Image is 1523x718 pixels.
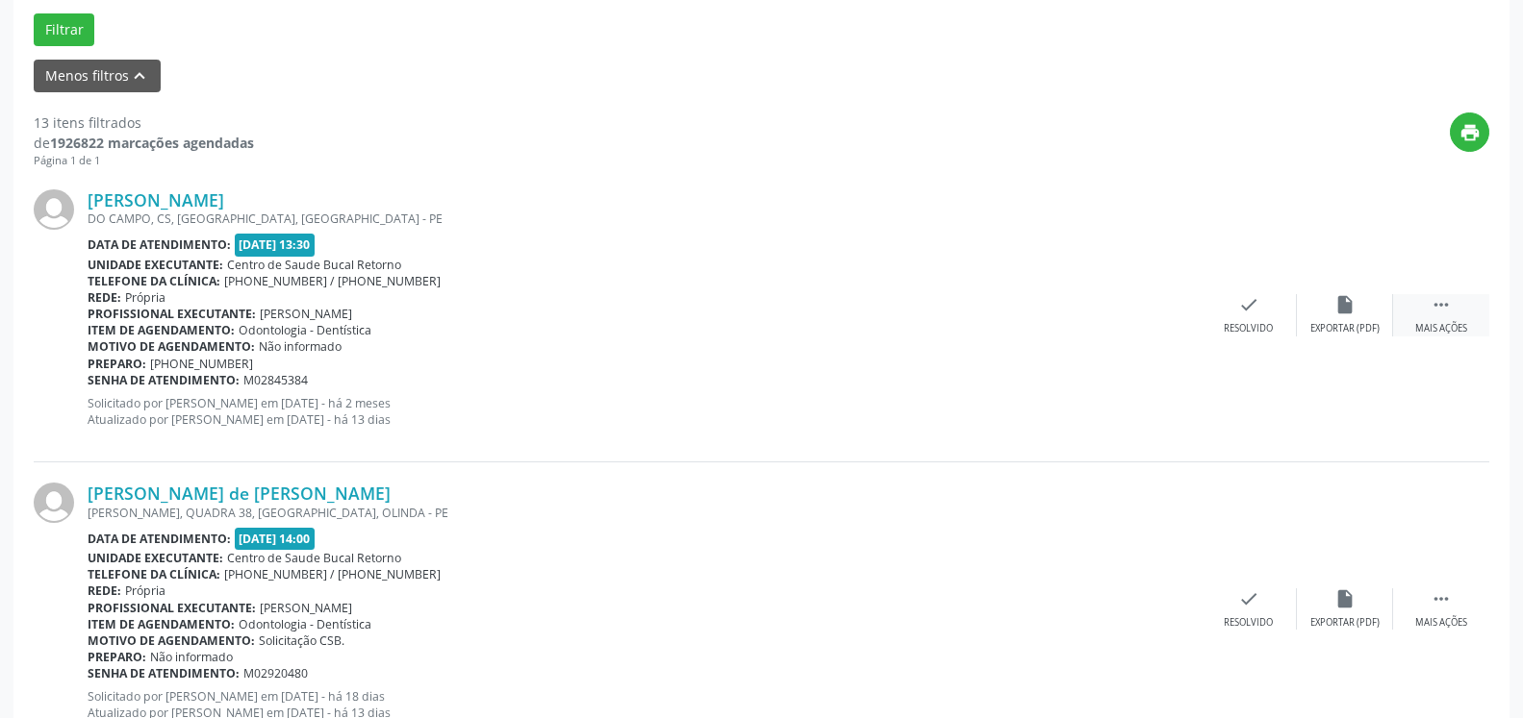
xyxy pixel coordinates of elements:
[88,582,121,599] b: Rede:
[88,189,224,210] a: [PERSON_NAME]
[1224,616,1273,630] div: Resolvido
[88,616,235,632] b: Item de agendamento:
[260,600,352,616] span: [PERSON_NAME]
[227,550,401,566] span: Centro de Saude Bucal Retorno
[88,395,1201,428] p: Solicitado por [PERSON_NAME] em [DATE] - há 2 meses Atualizado por [PERSON_NAME] em [DATE] - há 1...
[239,322,371,338] span: Odontologia - Dentística
[34,483,74,523] img: img
[239,616,371,632] span: Odontologia - Dentística
[224,566,441,582] span: [PHONE_NUMBER] / [PHONE_NUMBER]
[88,600,256,616] b: Profissional executante:
[259,338,342,355] span: Não informado
[34,153,254,169] div: Página 1 de 1
[1415,616,1467,630] div: Mais ações
[88,322,235,338] b: Item de agendamento:
[88,273,220,289] b: Telefone da clínica:
[88,632,255,649] b: Motivo de agendamento:
[88,210,1201,227] div: DO CAMPO, CS, [GEOGRAPHIC_DATA], [GEOGRAPHIC_DATA] - PE
[88,531,231,547] b: Data de atendimento:
[88,665,240,681] b: Senha de atendimento:
[259,632,344,649] span: Solicitação CSB.
[243,665,308,681] span: M02920480
[88,550,223,566] b: Unidade executante:
[34,60,161,93] button: Menos filtroskeyboard_arrow_up
[88,566,220,582] b: Telefone da clínica:
[88,257,223,273] b: Unidade executante:
[125,582,165,599] span: Própria
[1224,322,1273,335] div: Resolvido
[224,273,441,289] span: [PHONE_NUMBER] / [PHONE_NUMBER]
[1334,294,1356,315] i: insert_drive_file
[1310,616,1380,630] div: Exportar (PDF)
[88,356,146,372] b: Preparo:
[34,112,254,133] div: 13 itens filtrados
[88,505,1201,521] div: [PERSON_NAME], QUADRA 38, [GEOGRAPHIC_DATA], OLINDA - PE
[1415,322,1467,335] div: Mais ações
[88,483,391,504] a: [PERSON_NAME] de [PERSON_NAME]
[1238,588,1259,609] i: check
[235,528,316,550] span: [DATE] 14:00
[235,234,316,256] span: [DATE] 13:30
[125,289,165,306] span: Própria
[1334,588,1356,609] i: insert_drive_file
[50,134,254,152] strong: 1926822 marcações agendadas
[88,289,121,306] b: Rede:
[88,306,256,322] b: Profissional executante:
[1460,122,1481,143] i: print
[1431,294,1452,315] i: 
[1431,588,1452,609] i: 
[34,189,74,230] img: img
[260,306,352,322] span: [PERSON_NAME]
[88,338,255,355] b: Motivo de agendamento:
[227,257,401,273] span: Centro de Saude Bucal Retorno
[34,13,94,46] button: Filtrar
[88,649,146,665] b: Preparo:
[88,372,240,388] b: Senha de atendimento:
[129,65,150,87] i: keyboard_arrow_up
[150,649,233,665] span: Não informado
[34,133,254,153] div: de
[243,372,308,388] span: M02845384
[150,356,253,372] span: [PHONE_NUMBER]
[1310,322,1380,335] div: Exportar (PDF)
[1238,294,1259,315] i: check
[88,236,231,253] b: Data de atendimento:
[1450,112,1489,152] button: print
